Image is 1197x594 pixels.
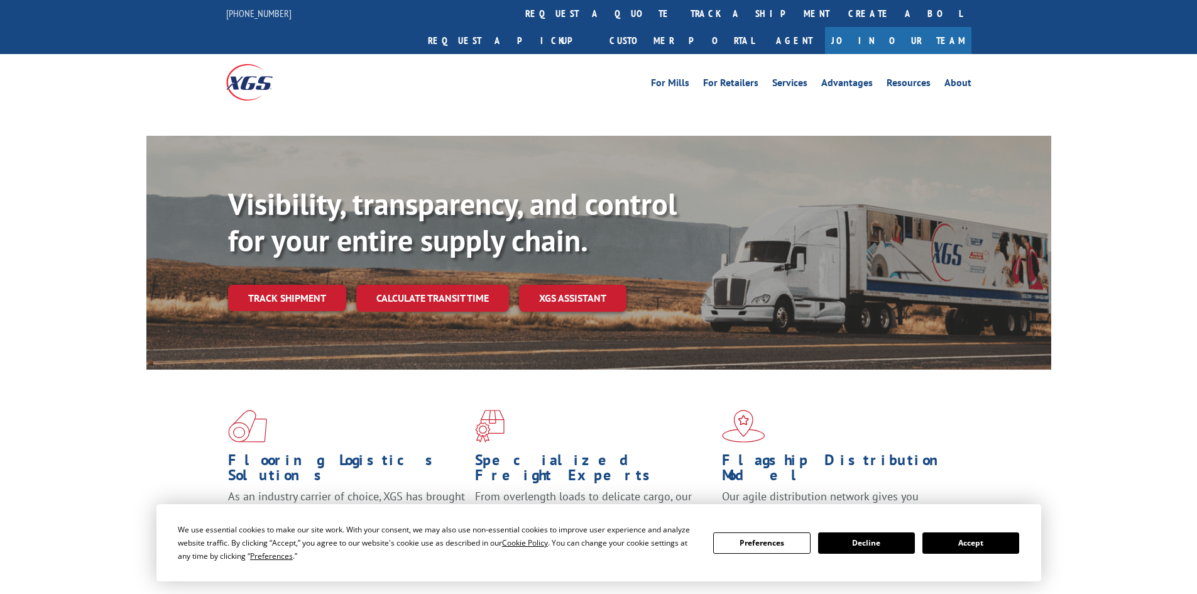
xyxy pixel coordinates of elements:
button: Preferences [713,532,810,554]
b: Visibility, transparency, and control for your entire supply chain. [228,184,677,260]
span: Preferences [250,551,293,561]
a: Resources [887,78,931,92]
p: From overlength loads to delicate cargo, our experienced staff knows the best way to move your fr... [475,489,713,545]
a: XGS ASSISTANT [519,285,626,312]
div: Cookie Consent Prompt [156,504,1041,581]
button: Decline [818,532,915,554]
a: For Mills [651,78,689,92]
a: For Retailers [703,78,758,92]
a: Customer Portal [600,27,763,54]
a: Agent [763,27,825,54]
a: Request a pickup [418,27,600,54]
span: Our agile distribution network gives you nationwide inventory management on demand. [722,489,953,519]
h1: Flagship Distribution Model [722,453,959,489]
h1: Specialized Freight Experts [475,453,713,489]
img: xgs-icon-focused-on-flooring-red [475,410,505,443]
a: About [944,78,971,92]
span: As an industry carrier of choice, XGS has brought innovation and dedication to flooring logistics... [228,489,465,534]
img: xgs-icon-flagship-distribution-model-red [722,410,765,443]
img: xgs-icon-total-supply-chain-intelligence-red [228,410,267,443]
a: Join Our Team [825,27,971,54]
a: Advantages [821,78,873,92]
div: We use essential cookies to make our site work. With your consent, we may also use non-essential ... [178,523,698,563]
a: [PHONE_NUMBER] [226,7,292,19]
a: Track shipment [228,285,346,311]
a: Calculate transit time [356,285,509,312]
span: Cookie Policy [502,537,548,548]
a: Services [772,78,807,92]
button: Accept [922,532,1019,554]
h1: Flooring Logistics Solutions [228,453,466,489]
